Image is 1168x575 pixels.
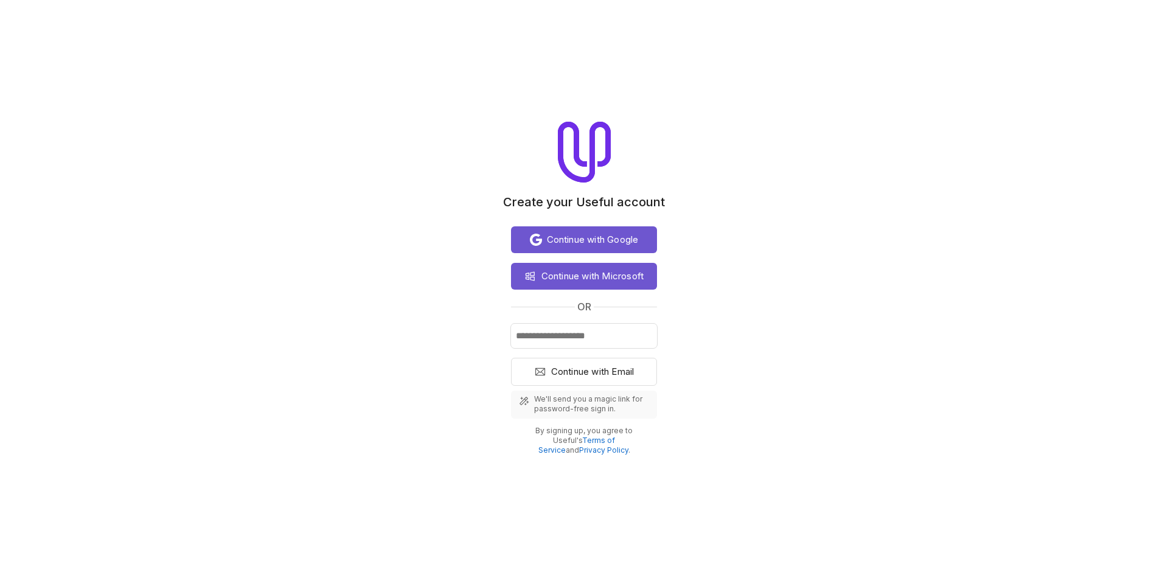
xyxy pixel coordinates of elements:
[579,445,628,455] a: Privacy Policy
[521,426,647,455] p: By signing up, you agree to Useful's and .
[511,226,657,253] button: Continue with Google
[538,436,616,455] a: Terms of Service
[511,263,657,290] button: Continue with Microsoft
[511,358,657,386] button: Continue with Email
[503,195,665,209] h1: Create your Useful account
[547,232,639,247] span: Continue with Google
[577,299,591,314] span: or
[541,269,644,284] span: Continue with Microsoft
[551,364,634,379] span: Continue with Email
[511,324,657,348] input: Email
[534,394,650,414] span: We'll send you a magic link for password-free sign in.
